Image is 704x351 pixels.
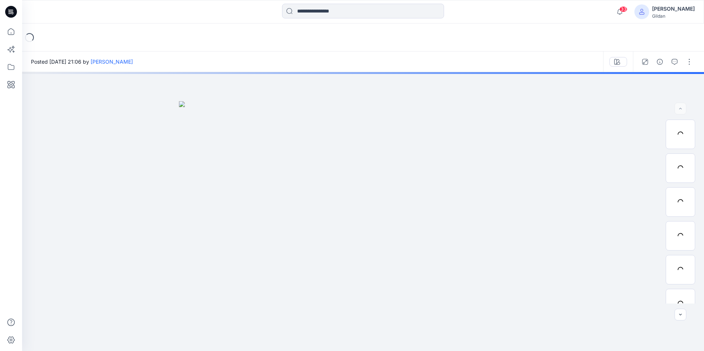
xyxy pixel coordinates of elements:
[639,9,645,15] svg: avatar
[652,13,695,19] div: Gildan
[31,58,133,65] span: Posted [DATE] 21:06 by
[654,56,666,68] button: Details
[91,58,133,65] a: [PERSON_NAME]
[652,4,695,13] div: [PERSON_NAME]
[619,6,627,12] span: 33
[179,101,547,351] img: eyJhbGciOiJIUzI1NiIsImtpZCI6IjAiLCJzbHQiOiJzZXMiLCJ0eXAiOiJKV1QifQ.eyJkYXRhIjp7InR5cGUiOiJzdG9yYW...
